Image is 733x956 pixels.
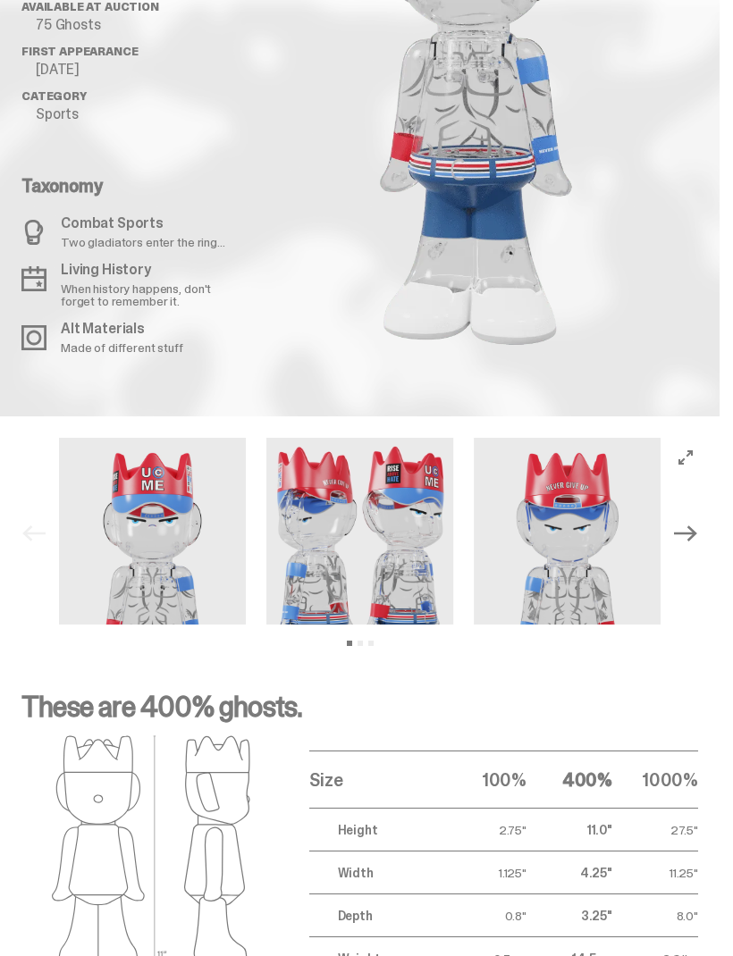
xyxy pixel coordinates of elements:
td: 27.5" [612,809,698,851]
th: 100% [441,751,527,809]
td: 4.25" [527,851,612,894]
td: 3.25" [527,894,612,937]
td: Width [309,851,442,894]
th: 1000% [612,751,698,809]
p: Made of different stuff [61,341,183,354]
p: Living History [61,263,236,277]
img: John_Cena_Media_Gallery_2.png [474,438,661,625]
p: [DATE] [36,63,247,77]
img: John_Cena_Media_Gallery_1.png [59,438,246,625]
td: 1.125" [441,851,527,894]
td: 11.0" [527,809,612,851]
p: Two gladiators enter the ring... [61,236,225,248]
p: Combat Sports [61,216,225,231]
td: 8.0" [612,894,698,937]
p: Alt Materials [61,322,183,336]
button: View slide 1 [347,641,352,646]
p: When history happens, don't forget to remember it. [61,282,236,307]
button: View slide 2 [358,641,363,646]
p: 75 Ghosts [36,18,247,32]
td: 2.75" [441,809,527,851]
button: Next [666,514,705,553]
td: 0.8" [441,894,527,937]
td: 11.25" [612,851,698,894]
button: View slide 3 [368,641,374,646]
td: Height [309,809,442,851]
th: Size [309,751,442,809]
span: Category [21,88,87,104]
img: John_Cena_Media_Gallery_3.png [266,438,453,625]
th: 400% [527,751,612,809]
span: First Appearance [21,44,138,59]
p: Sports [36,107,247,122]
p: Taxonomy [21,177,236,195]
p: These are 400% ghosts. [21,692,698,735]
button: View full-screen [675,447,696,468]
td: Depth [309,894,442,937]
